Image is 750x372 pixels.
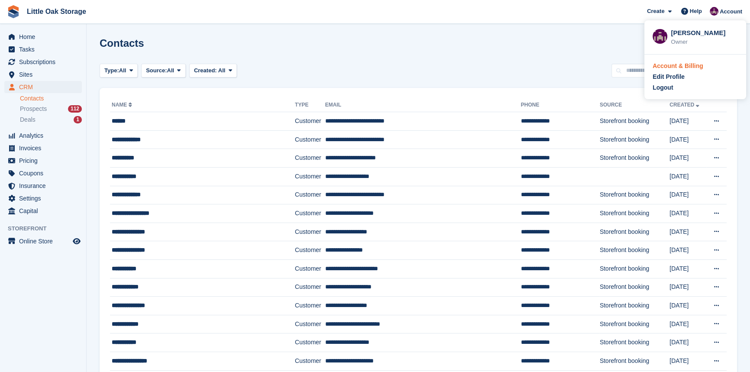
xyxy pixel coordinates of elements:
[141,64,186,78] button: Source: All
[74,116,82,123] div: 1
[720,7,742,16] span: Account
[653,61,738,71] a: Account & Billing
[295,315,325,333] td: Customer
[295,223,325,241] td: Customer
[521,98,600,112] th: Phone
[600,204,669,223] td: Storefront booking
[600,241,669,260] td: Storefront booking
[20,116,36,124] span: Deals
[295,297,325,315] td: Customer
[20,94,82,103] a: Contacts
[600,352,669,370] td: Storefront booking
[19,205,71,217] span: Capital
[19,235,71,247] span: Online Store
[295,352,325,370] td: Customer
[669,112,706,131] td: [DATE]
[19,31,71,43] span: Home
[19,81,71,93] span: CRM
[295,98,325,112] th: Type
[600,278,669,297] td: Storefront booking
[295,149,325,168] td: Customer
[104,66,119,75] span: Type:
[643,37,681,52] button: Export
[669,315,706,333] td: [DATE]
[295,259,325,278] td: Customer
[669,278,706,297] td: [DATE]
[4,167,82,179] a: menu
[19,192,71,204] span: Settings
[20,104,82,113] a: Prospects 112
[189,64,237,78] button: Created: All
[4,81,82,93] a: menu
[167,66,175,75] span: All
[600,98,669,112] th: Source
[710,7,718,16] img: Morgen Aujla
[23,4,90,19] a: Little Oak Storage
[669,297,706,315] td: [DATE]
[669,167,706,186] td: [DATE]
[669,204,706,223] td: [DATE]
[600,259,669,278] td: Storefront booking
[600,297,669,315] td: Storefront booking
[669,241,706,260] td: [DATE]
[4,31,82,43] a: menu
[8,224,86,233] span: Storefront
[112,102,134,108] a: Name
[4,142,82,154] a: menu
[690,7,702,16] span: Help
[4,155,82,167] a: menu
[295,278,325,297] td: Customer
[7,5,20,18] img: stora-icon-8386f47178a22dfd0bd8f6a31ec36ba5ce8667c1dd55bd0f319d3a0aa187defe.svg
[194,67,217,74] span: Created:
[669,149,706,168] td: [DATE]
[20,115,82,124] a: Deals 1
[671,28,738,36] div: [PERSON_NAME]
[669,102,701,108] a: Created
[295,167,325,186] td: Customer
[4,129,82,142] a: menu
[4,205,82,217] a: menu
[19,43,71,55] span: Tasks
[653,61,703,71] div: Account & Billing
[295,241,325,260] td: Customer
[71,236,82,246] a: Preview store
[669,130,706,149] td: [DATE]
[19,180,71,192] span: Insurance
[669,352,706,370] td: [DATE]
[600,333,669,352] td: Storefront booking
[68,105,82,113] div: 112
[295,130,325,149] td: Customer
[600,112,669,131] td: Storefront booking
[671,38,738,46] div: Owner
[653,72,738,81] a: Edit Profile
[600,223,669,241] td: Storefront booking
[20,105,47,113] span: Prospects
[146,66,167,75] span: Source:
[19,68,71,81] span: Sites
[669,333,706,352] td: [DATE]
[4,192,82,204] a: menu
[600,149,669,168] td: Storefront booking
[295,333,325,352] td: Customer
[19,167,71,179] span: Coupons
[653,72,685,81] div: Edit Profile
[4,235,82,247] a: menu
[669,259,706,278] td: [DATE]
[600,315,669,333] td: Storefront booking
[653,29,667,44] img: Morgen Aujla
[295,204,325,223] td: Customer
[653,83,673,92] div: Logout
[669,186,706,204] td: [DATE]
[4,56,82,68] a: menu
[653,83,738,92] a: Logout
[295,112,325,131] td: Customer
[647,7,664,16] span: Create
[4,68,82,81] a: menu
[19,155,71,167] span: Pricing
[295,186,325,204] td: Customer
[325,98,521,112] th: Email
[4,180,82,192] a: menu
[600,130,669,149] td: Storefront booking
[218,67,226,74] span: All
[100,37,144,49] h1: Contacts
